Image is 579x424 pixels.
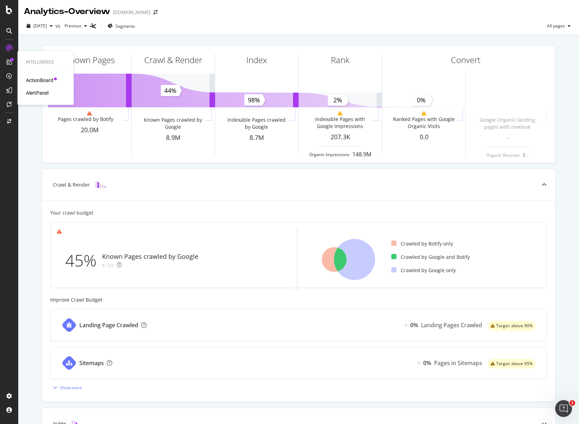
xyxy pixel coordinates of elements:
div: Indexable Pages with Google Impressions [308,116,371,130]
img: Equal [102,264,105,267]
div: Landing Pages Crawled [421,321,482,329]
div: Crawl & Render [53,181,90,188]
div: 148.9M [352,150,371,159]
button: Previous [62,20,90,32]
span: All pages [544,23,565,29]
img: Equal [405,324,407,326]
div: Your crawl budget [50,209,93,216]
span: 1 [570,400,575,406]
div: Landing Page Crawled [79,321,138,329]
span: 2025 Aug. 31st [33,23,47,29]
span: Target: above 95% [496,362,533,366]
button: Segments [105,20,138,32]
div: 0% [410,321,418,329]
div: Indexable Pages crawled by Google [225,116,288,130]
div: [DOMAIN_NAME] [113,9,151,16]
div: Rank [331,54,350,66]
div: Sitemaps [79,359,104,367]
div: Crawled by Botify only [391,240,453,247]
button: All pages [544,20,573,32]
div: Known Pages crawled by Google [141,116,204,130]
div: 8.9M [132,133,215,142]
a: AlertPanel [26,89,48,96]
div: 0% [423,359,431,367]
div: Index [246,54,267,66]
img: block-icon [95,181,107,188]
span: Segments [115,23,135,29]
div: Known Pages crawled by Google [102,252,198,261]
div: warning label [488,321,535,331]
span: Target: above 90% [496,324,533,328]
a: ActionBoard [26,77,53,84]
div: Crawled by Google and Botify [391,254,470,261]
div: Pages in Sitemaps [434,359,482,367]
span: vs [55,22,62,29]
div: 45% [65,249,102,272]
div: arrow-right-arrow-left [153,10,158,15]
div: Intelligence [26,59,65,65]
button: Show more [50,382,82,393]
div: Known Pages [65,54,115,66]
div: Crawled by Google only [391,267,456,274]
div: Organic Impressions [309,152,350,157]
button: [DATE] [24,20,55,32]
div: 20.0M [48,126,131,135]
a: SitemapsEqual0%Pages in Sitemapswarning label [50,347,547,379]
span: Previous [62,23,81,29]
div: warning label [488,359,535,369]
a: Landing Page CrawledEqual0%Landing Pages Crawledwarning label [50,309,547,341]
div: 207.3K [299,133,382,142]
div: Show more [60,385,82,391]
div: Pages crawled by Botify [58,116,113,123]
div: 8.7M [215,133,298,142]
div: Crawl & Render [144,54,202,66]
div: Improve Crawl Budget [50,296,547,303]
img: Equal [418,362,420,364]
div: 1pt [106,262,114,269]
iframe: Intercom live chat [555,400,572,417]
div: Analytics - Overview [24,6,110,18]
